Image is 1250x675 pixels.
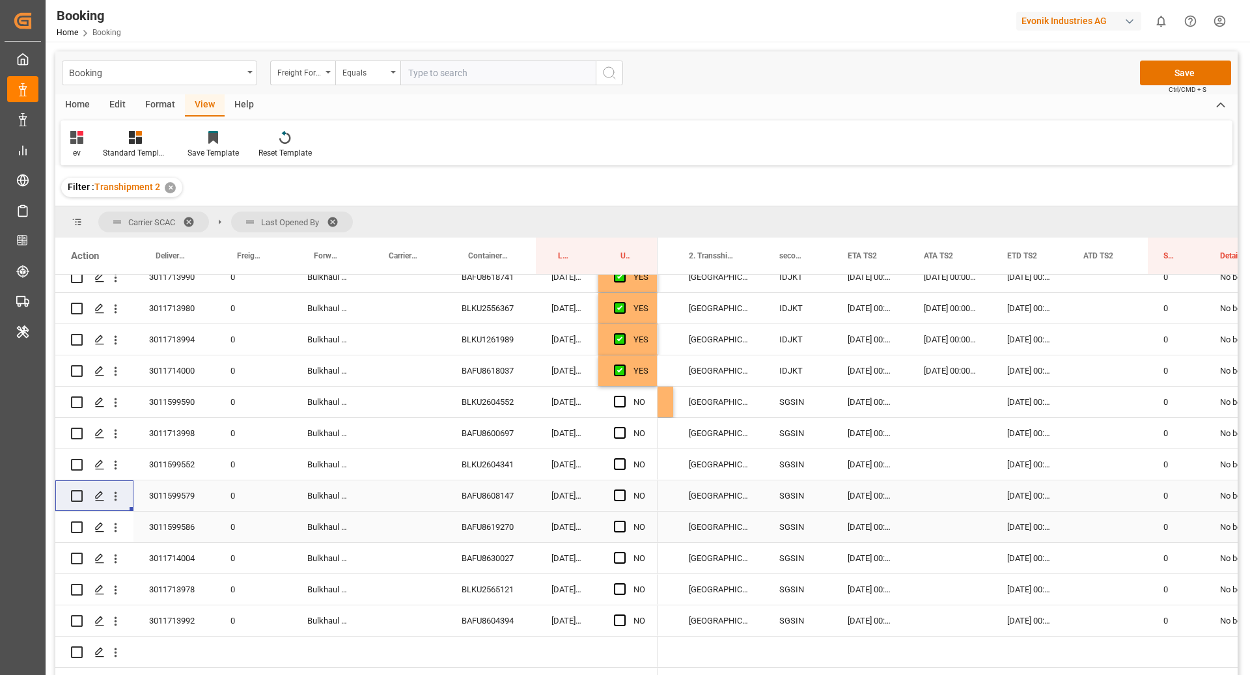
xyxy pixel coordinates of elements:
[133,449,215,480] div: 3011599552
[292,543,367,573] div: Bulkhaul Ltd.
[848,251,877,260] span: ETA TS2
[1148,418,1204,448] div: 0
[1083,251,1113,260] span: ATD TS2
[992,262,1068,292] div: [DATE] 00:00:00
[215,418,292,448] div: 0
[292,418,367,448] div: Bulkhaul Ltd.
[292,574,367,605] div: Bulkhaul Ltd.
[1148,324,1204,355] div: 0
[1148,480,1204,511] div: 0
[215,324,292,355] div: 0
[185,94,225,117] div: View
[536,449,598,480] div: [DATE] 10:41:26
[633,450,645,480] div: NO
[446,449,536,480] div: BLKU2604341
[633,294,648,324] div: YES
[633,575,645,605] div: NO
[673,574,764,605] div: [GEOGRAPHIC_DATA]
[55,637,658,668] div: Press SPACE to select this row.
[1176,7,1205,36] button: Help Center
[764,512,832,542] div: SGSIN
[261,217,319,227] span: Last Opened By
[536,262,598,292] div: [DATE] 11:28:45
[1146,7,1176,36] button: show 0 new notifications
[55,449,658,480] div: Press SPACE to select this row.
[133,262,215,292] div: 3011713990
[832,262,908,292] div: [DATE] 00:00:00
[764,543,832,573] div: SGSIN
[536,574,598,605] div: [DATE] 10:41:26
[596,61,623,85] button: search button
[992,293,1068,324] div: [DATE] 00:00:00
[536,324,598,355] div: [DATE] 11:28:45
[633,262,648,292] div: YES
[764,262,832,292] div: IDJKT
[446,574,536,605] div: BLKU2565121
[992,605,1068,636] div: [DATE] 00:00:00
[992,355,1068,386] div: [DATE] 00:00:00
[1148,293,1204,324] div: 0
[673,418,764,448] div: [GEOGRAPHIC_DATA]
[342,64,387,79] div: Equals
[689,251,736,260] span: 2. Transshipment Port Locode & Name
[908,355,992,386] div: [DATE] 00:00:00
[215,449,292,480] div: 0
[832,418,908,448] div: [DATE] 00:00:00
[764,355,832,386] div: IDJKT
[292,480,367,511] div: Bulkhaul Ltd.
[446,293,536,324] div: BLKU2556367
[270,61,335,85] button: open menu
[446,512,536,542] div: BAFU8619270
[446,418,536,448] div: BAFU8600697
[55,480,658,512] div: Press SPACE to select this row.
[536,480,598,511] div: [DATE] 10:41:26
[633,606,645,636] div: NO
[992,387,1068,417] div: [DATE] 00:00:00
[1016,12,1141,31] div: Evonik Industries AG
[446,605,536,636] div: BAFU8604394
[57,6,121,25] div: Booking
[673,262,764,292] div: [GEOGRAPHIC_DATA], [GEOGRAPHIC_DATA]
[832,605,908,636] div: [DATE] 00:00:00
[536,543,598,573] div: [DATE] 10:41:26
[215,355,292,386] div: 0
[446,324,536,355] div: BLKU1261989
[832,355,908,386] div: [DATE] 00:00:00
[62,61,257,85] button: open menu
[446,355,536,386] div: BAFU8618037
[536,605,598,636] div: [DATE] 10:41:26
[225,94,264,117] div: Help
[633,387,645,417] div: NO
[133,387,215,417] div: 3011599590
[215,605,292,636] div: 0
[1016,8,1146,33] button: Evonik Industries AG
[536,387,598,417] div: [DATE] 10:41:26
[1148,387,1204,417] div: 0
[673,387,764,417] div: [GEOGRAPHIC_DATA]
[446,480,536,511] div: BAFU8608147
[832,543,908,573] div: [DATE] 00:00:00
[832,324,908,355] div: [DATE] 00:00:00
[292,387,367,417] div: Bulkhaul Ltd.
[620,251,630,260] span: Update Last Opened By
[764,574,832,605] div: SGSIN
[1148,574,1204,605] div: 0
[258,147,312,159] div: Reset Template
[992,543,1068,573] div: [DATE] 00:00:00
[633,481,645,511] div: NO
[215,480,292,511] div: 0
[292,262,367,292] div: Bulkhaul Ltd.
[292,512,367,542] div: Bulkhaul Ltd.
[55,262,658,293] div: Press SPACE to select this row.
[633,325,648,355] div: YES
[103,147,168,159] div: Standard Templates
[1148,512,1204,542] div: 0
[908,293,992,324] div: [DATE] 00:00:00
[55,543,658,574] div: Press SPACE to select this row.
[55,512,658,543] div: Press SPACE to select this row.
[446,543,536,573] div: BAFU8630027
[1169,85,1206,94] span: Ctrl/CMD + S
[215,543,292,573] div: 0
[69,64,243,80] div: Booking
[215,262,292,292] div: 0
